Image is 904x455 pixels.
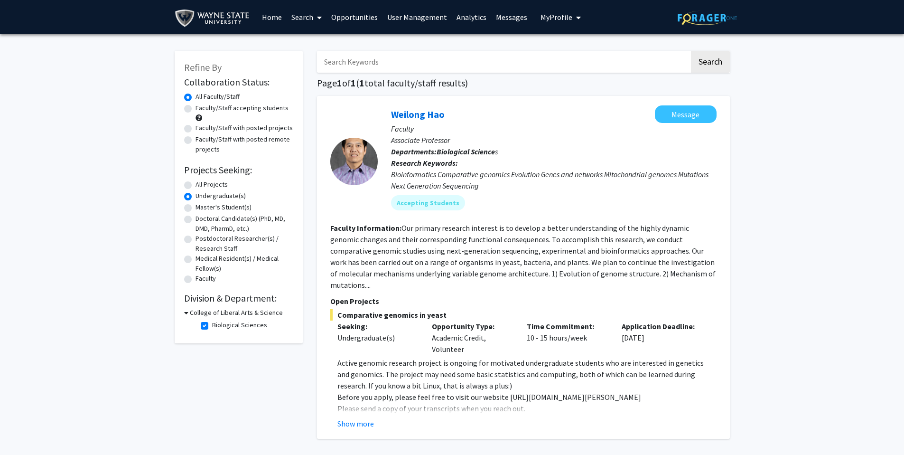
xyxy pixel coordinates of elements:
[391,108,445,120] a: Weilong Hao
[425,321,520,355] div: Academic Credit, Volunteer
[330,223,716,290] fg-read-more: Our primary research interest is to develop a better understanding of the highly dynamic genomic ...
[337,391,717,403] p: Before you apply, please feel free to visit our website [URL][DOMAIN_NAME][PERSON_NAME]
[622,321,702,332] p: Application Deadline:
[678,10,737,25] img: ForagerOne Logo
[287,0,326,34] a: Search
[520,321,615,355] div: 10 - 15 hours/week
[351,77,356,89] span: 1
[432,321,513,332] p: Opportunity Type:
[196,191,246,201] label: Undergraduate(s)
[382,0,452,34] a: User Management
[196,234,293,254] label: Postdoctoral Researcher(s) / Research Staff
[391,123,717,134] p: Faculty
[196,254,293,274] label: Medical Resident(s) / Medical Fellow(s)
[337,357,717,391] p: Active genomic research project is ongoing for motivated undergraduate students who are intereste...
[527,321,607,332] p: Time Commitment:
[391,169,717,191] div: Bioinformatics Comparative genomics Evolution Genes and networks Mitochondrial genomes Mutations ...
[391,158,458,168] b: Research Keywords:
[491,0,532,34] a: Messages
[330,295,717,307] p: Open Projects
[184,76,293,88] h2: Collaboration Status:
[184,61,222,73] span: Refine By
[196,180,228,190] label: All Projects
[196,103,289,113] label: Faculty/Staff accepting students
[184,293,293,304] h2: Division & Department:
[437,147,469,156] b: Biological
[391,147,437,156] b: Departments:
[317,77,730,89] h1: Page of ( total faculty/staff results)
[337,418,374,429] button: Show more
[7,412,40,448] iframe: Chat
[196,92,240,102] label: All Faculty/Staff
[196,214,293,234] label: Doctoral Candidate(s) (PhD, MD, DMD, PharmD, etc.)
[196,123,293,133] label: Faculty/Staff with posted projects
[317,51,690,73] input: Search Keywords
[437,147,498,156] span: s
[337,403,717,414] p: Please send a copy of your transcripts when you reach out.
[196,274,216,284] label: Faculty
[337,77,342,89] span: 1
[391,195,465,210] mat-chip: Accepting Students
[452,0,491,34] a: Analytics
[196,134,293,154] label: Faculty/Staff with posted remote projects
[615,321,709,355] div: [DATE]
[337,332,418,343] div: Undergraduate(s)
[330,309,717,321] span: Comparative genomics in yeast
[196,202,252,212] label: Master's Student(s)
[184,164,293,176] h2: Projects Seeking:
[175,8,254,29] img: Wayne State University Logo
[391,134,717,146] p: Associate Professor
[359,77,364,89] span: 1
[257,0,287,34] a: Home
[337,321,418,332] p: Seeking:
[212,320,267,330] label: Biological Sciences
[326,0,382,34] a: Opportunities
[471,147,495,156] b: Science
[655,105,717,123] button: Message Weilong Hao
[541,12,572,22] span: My Profile
[330,223,401,233] b: Faculty Information:
[691,51,730,73] button: Search
[190,308,283,318] h3: College of Liberal Arts & Science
